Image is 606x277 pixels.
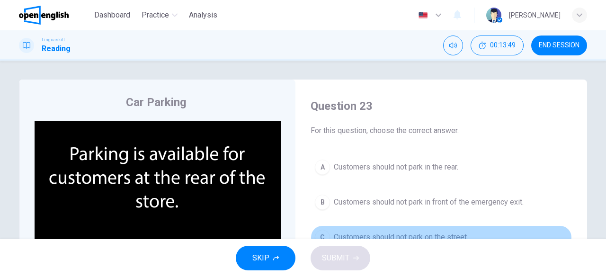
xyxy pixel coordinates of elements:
span: Dashboard [94,9,130,21]
button: END SESSION [531,36,587,55]
img: OpenEnglish logo [19,6,69,25]
img: en [417,12,429,19]
span: 00:13:49 [490,42,516,49]
span: Customers should not park on the street. [334,232,468,243]
h4: Car Parking [126,95,187,110]
button: 00:13:49 [471,36,524,55]
button: Dashboard [90,7,134,24]
span: Customers should not park in the rear. [334,161,458,173]
h4: Question 23 [311,98,572,114]
img: Profile picture [486,8,501,23]
span: For this question, choose the correct answer. [311,125,572,136]
button: Practice [138,7,181,24]
div: B [315,195,330,210]
span: Practice [142,9,169,21]
button: ACustomers should not park in the rear. [311,155,572,179]
button: BCustomers should not park in front of the emergency exit. [311,190,572,214]
span: END SESSION [539,42,579,49]
span: SKIP [252,251,269,265]
div: A [315,160,330,175]
button: Analysis [185,7,221,24]
a: OpenEnglish logo [19,6,90,25]
h1: Reading [42,43,71,54]
span: Customers should not park in front of the emergency exit. [334,197,524,208]
span: Analysis [189,9,217,21]
button: SKIP [236,246,295,270]
div: [PERSON_NAME] [509,9,561,21]
div: C [315,230,330,245]
div: Hide [471,36,524,55]
div: Mute [443,36,463,55]
button: CCustomers should not park on the street. [311,225,572,249]
span: Linguaskill [42,36,65,43]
